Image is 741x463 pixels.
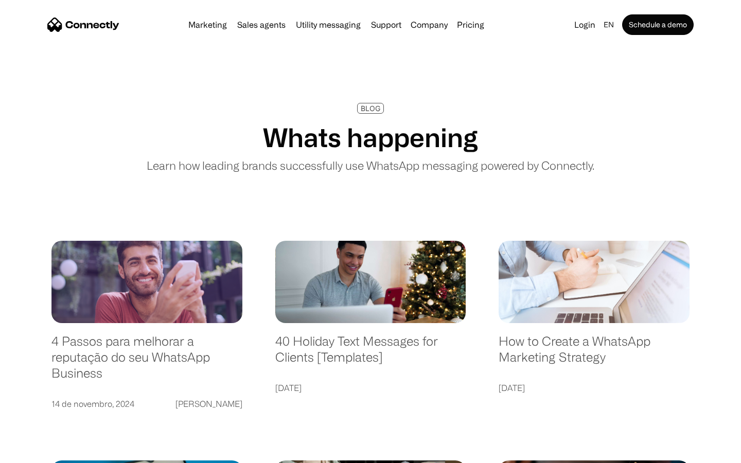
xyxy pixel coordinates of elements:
div: en [604,17,614,32]
ul: Language list [21,445,62,459]
a: Marketing [184,21,231,29]
a: Support [367,21,405,29]
div: [DATE] [275,381,302,395]
a: Schedule a demo [622,14,694,35]
div: Company [411,17,448,32]
p: Learn how leading brands successfully use WhatsApp messaging powered by Connectly. [147,157,594,174]
a: Login [570,17,599,32]
div: [PERSON_NAME] [175,397,242,411]
div: BLOG [361,104,380,112]
div: [DATE] [499,381,525,395]
a: Utility messaging [292,21,365,29]
a: Sales agents [233,21,290,29]
aside: Language selected: English [10,445,62,459]
a: How to Create a WhatsApp Marketing Strategy [499,333,690,375]
a: Pricing [453,21,488,29]
div: 14 de novembro, 2024 [51,397,134,411]
a: 4 Passos para melhorar a reputação do seu WhatsApp Business [51,333,242,391]
a: 40 Holiday Text Messages for Clients [Templates] [275,333,466,375]
h1: Whats happening [263,122,478,153]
